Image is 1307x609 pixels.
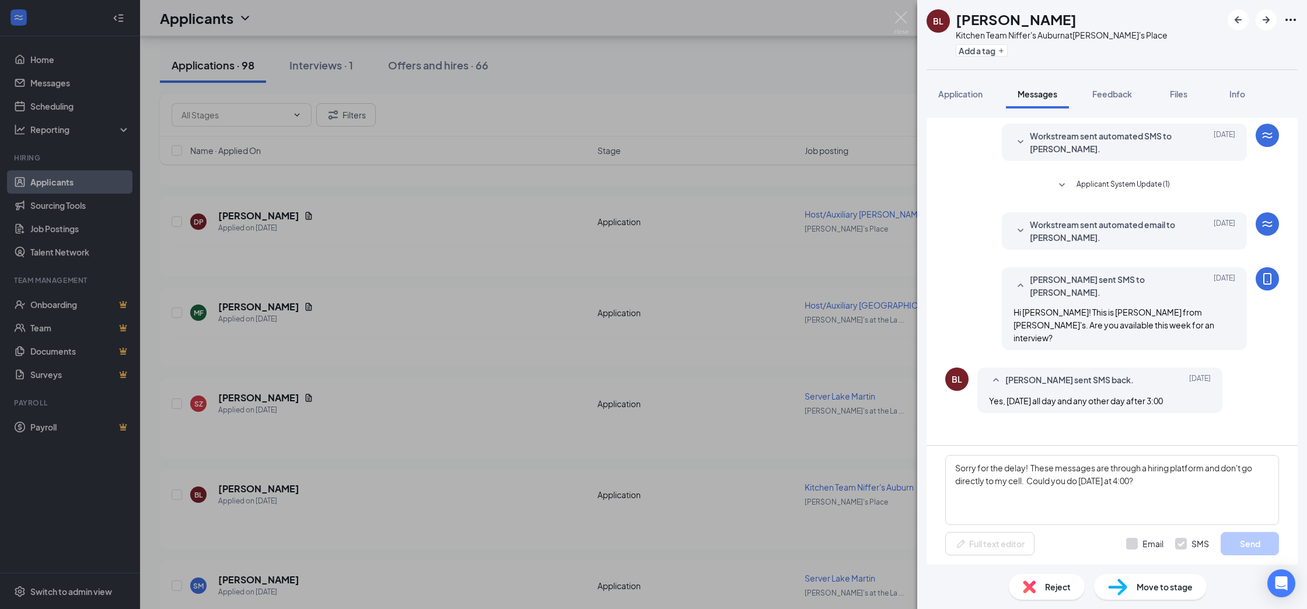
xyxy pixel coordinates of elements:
[933,15,943,27] div: BL
[1077,178,1170,192] span: Applicant System Update (1)
[1260,272,1274,286] svg: MobileSms
[1018,89,1057,99] span: Messages
[1256,9,1277,30] button: ArrowRight
[1137,580,1193,593] span: Move to stage
[1014,224,1028,238] svg: SmallChevronDown
[1014,279,1028,293] svg: SmallChevronUp
[989,373,1003,387] svg: SmallChevronUp
[952,373,962,385] div: BL
[1189,373,1211,387] span: [DATE]
[938,89,983,99] span: Application
[1228,9,1249,30] button: ArrowLeftNew
[1231,13,1245,27] svg: ArrowLeftNew
[956,44,1008,57] button: PlusAdd a tag
[1055,178,1069,192] svg: SmallChevronDown
[1170,89,1187,99] span: Files
[1229,89,1245,99] span: Info
[956,29,1168,41] div: Kitchen Team Niffer's Auburn at [PERSON_NAME]'s Place
[1221,532,1279,555] button: Send
[1214,273,1235,299] span: [DATE]
[1214,129,1235,155] span: [DATE]
[1267,569,1295,597] div: Open Intercom Messenger
[989,395,1163,406] span: Yes, [DATE] all day and any other day after 3:00
[945,532,1035,555] button: Full text editorPen
[1030,218,1183,244] span: Workstream sent automated email to [PERSON_NAME].
[1214,218,1235,244] span: [DATE]
[1284,13,1298,27] svg: Ellipses
[1259,13,1273,27] svg: ArrowRight
[1030,129,1183,155] span: Workstream sent automated SMS to [PERSON_NAME].
[998,47,1005,54] svg: Plus
[1055,178,1170,192] button: SmallChevronDownApplicant System Update (1)
[1260,128,1274,142] svg: WorkstreamLogo
[1092,89,1132,99] span: Feedback
[1014,135,1028,149] svg: SmallChevronDown
[1260,217,1274,231] svg: WorkstreamLogo
[955,538,967,549] svg: Pen
[1014,307,1214,343] span: Hi [PERSON_NAME]! This is [PERSON_NAME] from [PERSON_NAME]'s. Are you available this week for an ...
[945,455,1279,525] textarea: Sorry for the delay! These messages are through a hiring platform and don't go directly to my cel...
[1045,580,1071,593] span: Reject
[1005,373,1134,387] span: [PERSON_NAME] sent SMS back.
[1030,273,1183,299] span: [PERSON_NAME] sent SMS to [PERSON_NAME].
[956,9,1077,29] h1: [PERSON_NAME]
